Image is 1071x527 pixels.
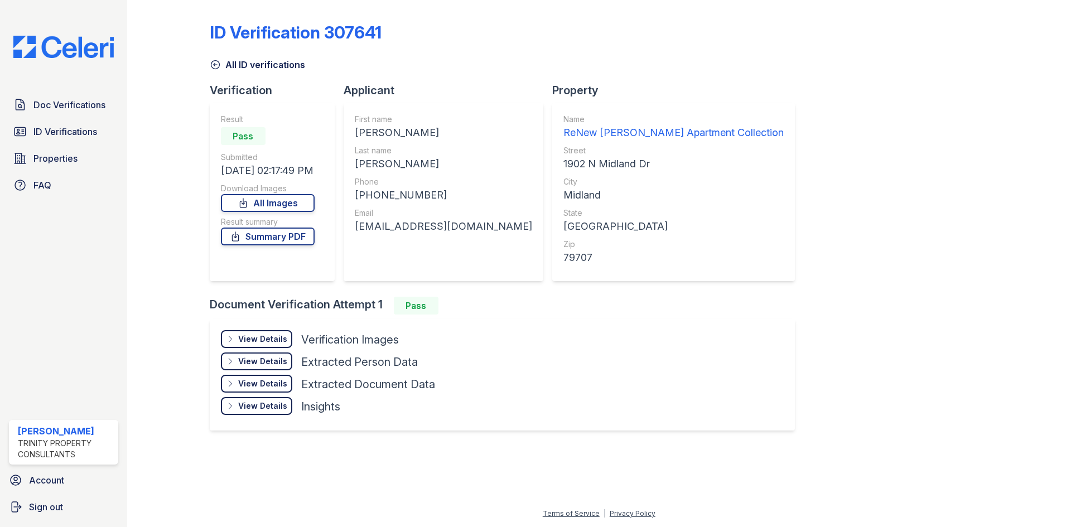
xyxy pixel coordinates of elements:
[355,176,532,187] div: Phone
[238,356,287,367] div: View Details
[221,228,315,245] a: Summary PDF
[563,239,784,250] div: Zip
[221,183,315,194] div: Download Images
[301,332,399,347] div: Verification Images
[210,58,305,71] a: All ID verifications
[604,509,606,518] div: |
[4,36,123,58] img: CE_Logo_Blue-a8612792a0a2168367f1c8372b55b34899dd931a85d93a1a3d3e32e68fde9ad4.png
[210,83,344,98] div: Verification
[394,297,438,315] div: Pass
[9,94,118,116] a: Doc Verifications
[543,509,600,518] a: Terms of Service
[221,127,266,145] div: Pass
[563,125,784,141] div: ReNew [PERSON_NAME] Apartment Collection
[355,114,532,125] div: First name
[9,174,118,196] a: FAQ
[210,297,804,315] div: Document Verification Attempt 1
[221,114,315,125] div: Result
[552,83,804,98] div: Property
[18,438,114,460] div: Trinity Property Consultants
[563,207,784,219] div: State
[563,250,784,265] div: 79707
[301,399,340,414] div: Insights
[563,187,784,203] div: Midland
[355,219,532,234] div: [EMAIL_ADDRESS][DOMAIN_NAME]
[9,147,118,170] a: Properties
[29,500,63,514] span: Sign out
[221,163,315,178] div: [DATE] 02:17:49 PM
[355,187,532,203] div: [PHONE_NUMBER]
[4,496,123,518] a: Sign out
[355,145,532,156] div: Last name
[238,400,287,412] div: View Details
[355,207,532,219] div: Email
[238,378,287,389] div: View Details
[210,22,382,42] div: ID Verification 307641
[238,333,287,345] div: View Details
[29,473,64,487] span: Account
[355,156,532,172] div: [PERSON_NAME]
[563,156,784,172] div: 1902 N Midland Dr
[221,152,315,163] div: Submitted
[563,114,784,141] a: Name ReNew [PERSON_NAME] Apartment Collection
[33,125,97,138] span: ID Verifications
[355,125,532,141] div: [PERSON_NAME]
[33,98,105,112] span: Doc Verifications
[344,83,552,98] div: Applicant
[4,469,123,491] a: Account
[301,376,435,392] div: Extracted Document Data
[563,219,784,234] div: [GEOGRAPHIC_DATA]
[221,216,315,228] div: Result summary
[33,152,78,165] span: Properties
[563,145,784,156] div: Street
[563,176,784,187] div: City
[33,178,51,192] span: FAQ
[563,114,784,125] div: Name
[610,509,655,518] a: Privacy Policy
[301,354,418,370] div: Extracted Person Data
[9,120,118,143] a: ID Verifications
[221,194,315,212] a: All Images
[18,424,114,438] div: [PERSON_NAME]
